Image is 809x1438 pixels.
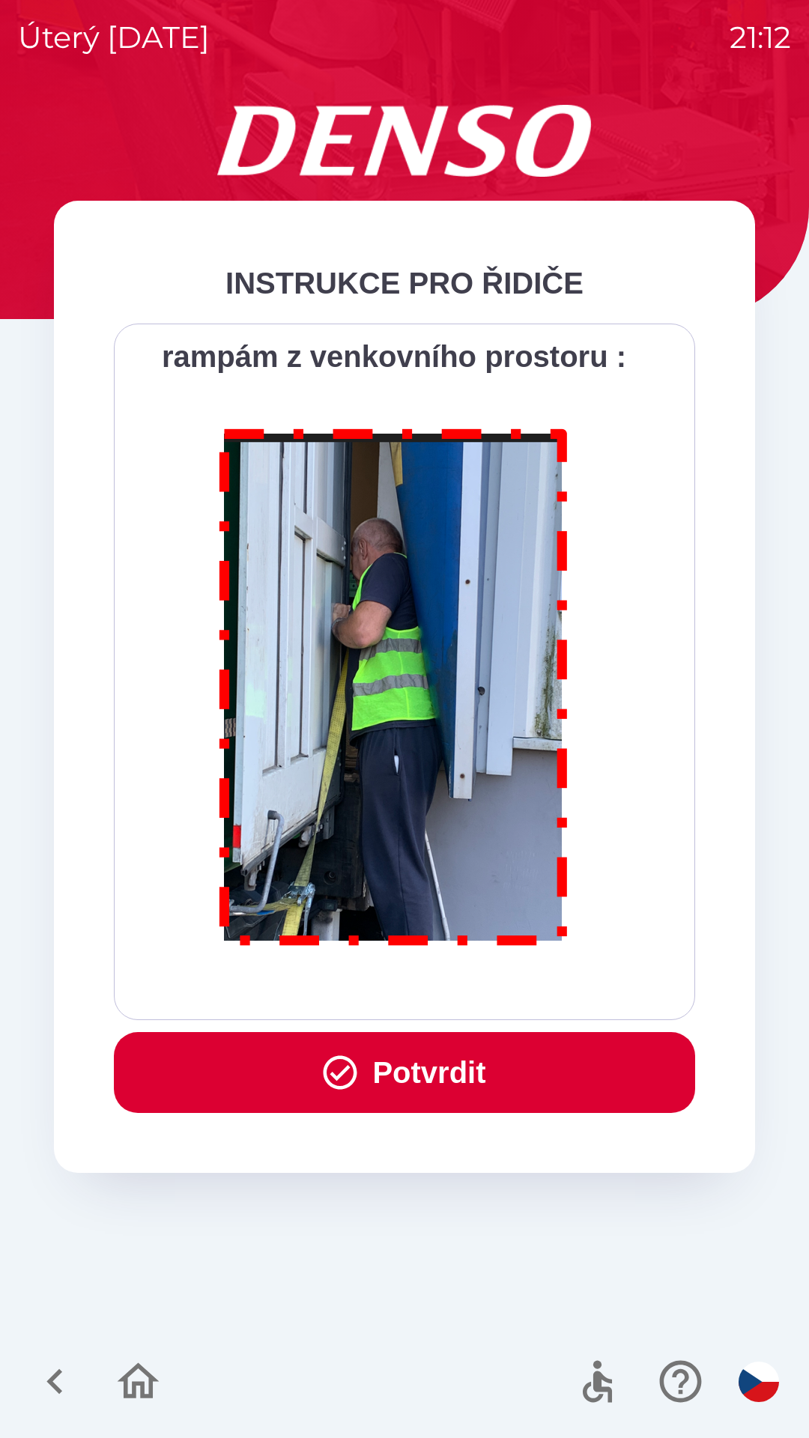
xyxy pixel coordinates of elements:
[114,1032,695,1113] button: Potvrdit
[202,409,586,959] img: M8MNayrTL6gAAAABJRU5ErkJggg==
[730,15,791,60] p: 21:12
[54,105,755,177] img: Logo
[114,261,695,306] div: INSTRUKCE PRO ŘIDIČE
[18,15,210,60] p: úterý [DATE]
[739,1362,779,1402] img: cs flag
